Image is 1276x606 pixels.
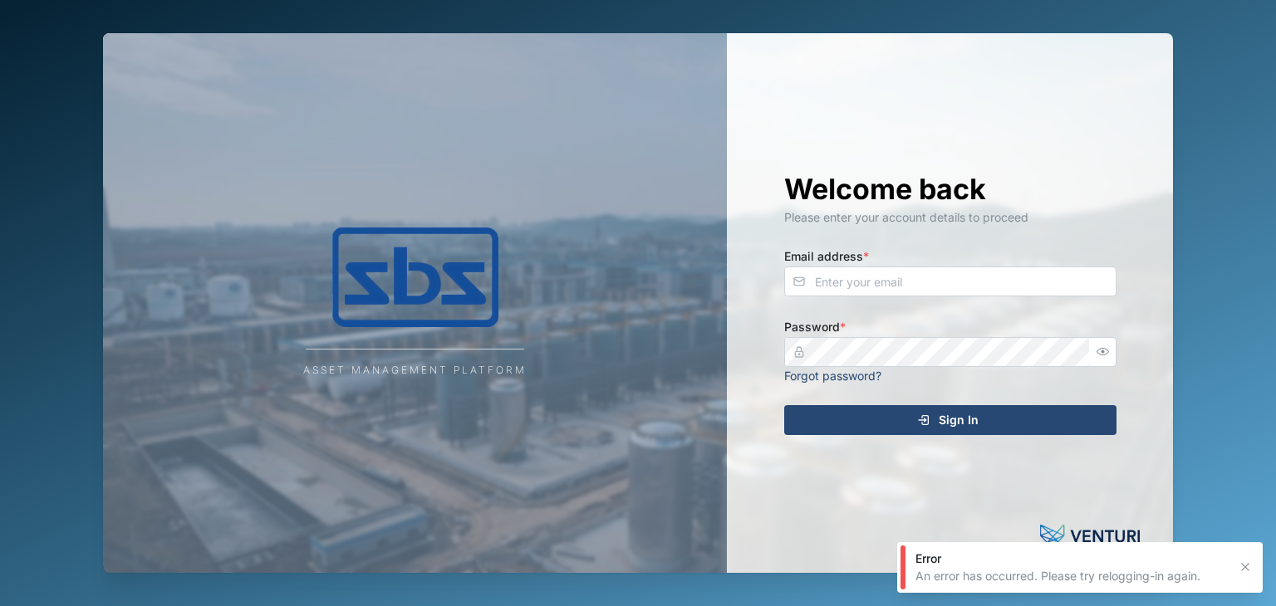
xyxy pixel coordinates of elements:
[784,171,1116,208] h1: Welcome back
[1040,520,1140,553] img: Powered by: Venturi
[915,568,1228,584] div: An error has occurred. Please try relogging-in again.
[249,227,582,327] img: Company Logo
[784,266,1116,296] input: Enter your email
[303,363,527,379] div: Asset Management Platform
[784,405,1116,435] button: Sign In
[784,318,846,336] label: Password
[939,406,979,434] span: Sign In
[784,208,1116,227] div: Please enter your account details to proceed
[784,369,881,383] a: Forgot password?
[915,550,1228,567] div: Error
[784,247,869,266] label: Email address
